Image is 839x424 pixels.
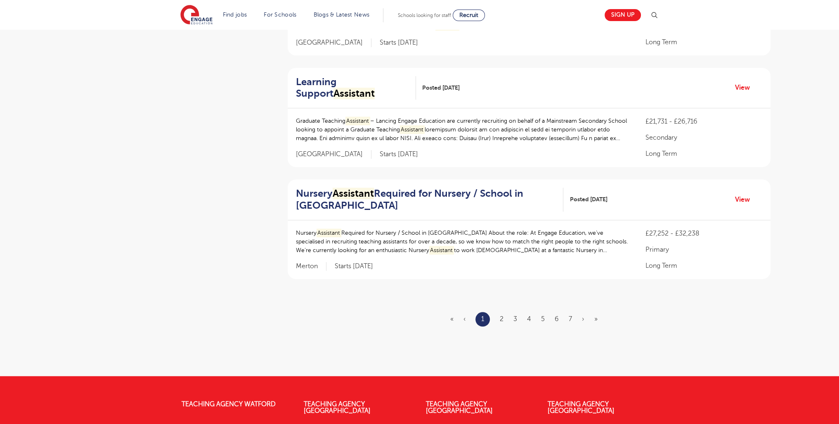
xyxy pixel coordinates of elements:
p: Primary [645,245,762,255]
h2: Nursery Required for Nursery / School in [GEOGRAPHIC_DATA] [296,188,557,212]
p: £27,252 - £32,238 [645,229,762,238]
p: Starts [DATE] [380,150,418,159]
a: 1 [481,314,484,324]
mark: Assistant [333,188,374,199]
mark: Assistant [345,117,371,125]
img: Engage Education [180,5,213,26]
span: Recruit [459,12,478,18]
a: Next [582,315,584,323]
p: Starts [DATE] [380,38,418,47]
a: Teaching Agency Watford [182,400,276,408]
a: Teaching Agency [GEOGRAPHIC_DATA] [548,400,614,414]
p: Long Term [645,261,762,271]
mark: Assistant [400,125,425,134]
a: Learning SupportAssistant [296,76,416,100]
span: Posted [DATE] [570,195,607,204]
span: Merton [296,262,326,271]
p: £21,731 - £26,716 [645,117,762,126]
a: View [735,82,756,93]
a: 5 [541,315,545,323]
a: Teaching Agency [GEOGRAPHIC_DATA] [304,400,371,414]
p: Secondary [645,133,762,143]
span: Posted [DATE] [422,83,460,92]
p: Long Term [645,37,762,47]
a: NurseryAssistantRequired for Nursery / School in [GEOGRAPHIC_DATA] [296,188,564,212]
a: Sign up [605,9,641,21]
mark: Assistant [429,246,454,255]
a: Recruit [453,10,485,21]
mark: Assistant [333,88,375,99]
a: Find jobs [223,12,247,18]
p: Graduate Teaching – Lancing Engage Education are currently recruiting on behalf of a Mainstream S... [296,117,629,143]
a: 6 [555,315,559,323]
span: [GEOGRAPHIC_DATA] [296,150,371,159]
a: Blogs & Latest News [314,12,370,18]
a: View [735,194,756,205]
a: 2 [500,315,503,323]
a: For Schools [264,12,296,18]
a: 4 [527,315,531,323]
p: Starts [DATE] [335,262,373,271]
p: Nursery Required for Nursery / School in [GEOGRAPHIC_DATA] About the role: At Engage Education, w... [296,229,629,255]
a: Teaching Agency [GEOGRAPHIC_DATA] [426,400,493,414]
a: 3 [513,315,517,323]
a: 7 [569,315,572,323]
p: Long Term [645,149,762,159]
span: ‹ [463,315,466,323]
span: Schools looking for staff [398,12,451,18]
mark: Assistant [317,229,342,237]
h2: Learning Support [296,76,410,100]
span: [GEOGRAPHIC_DATA] [296,38,371,47]
span: « [450,315,454,323]
a: Last [594,315,598,323]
